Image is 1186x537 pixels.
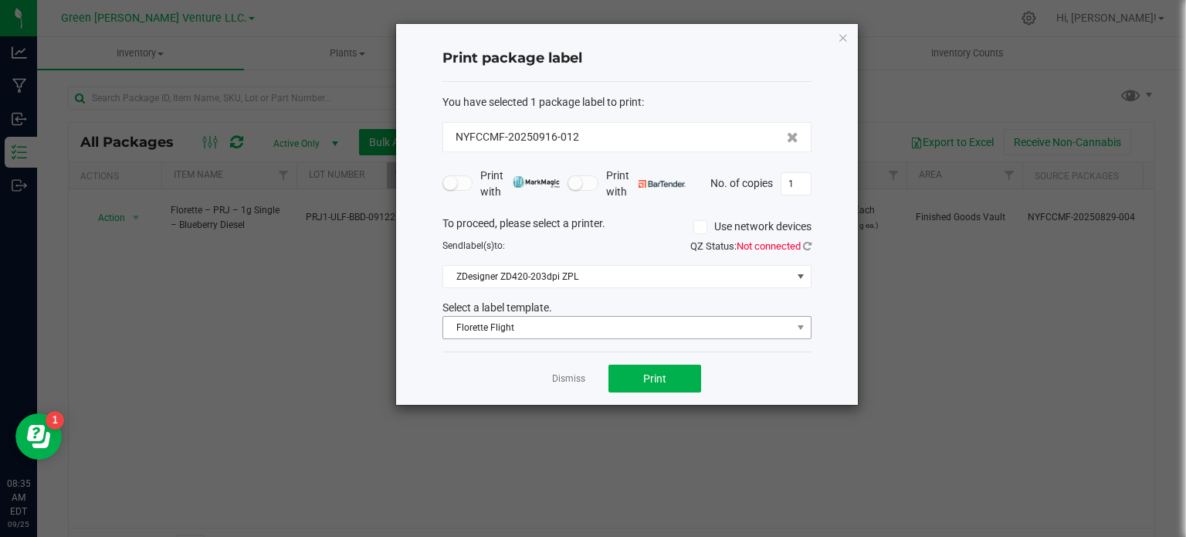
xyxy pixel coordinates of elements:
[443,266,791,287] span: ZDesigner ZD420-203dpi ZPL
[513,176,560,188] img: mark_magic_cybra.png
[480,168,560,200] span: Print with
[639,180,686,188] img: bartender.png
[643,372,666,385] span: Print
[431,216,823,239] div: To proceed, please select a printer.
[443,317,791,338] span: Florette Flight
[456,129,579,145] span: NYFCCMF-20250916-012
[710,176,773,189] span: No. of copies
[442,49,812,69] h4: Print package label
[442,96,642,108] span: You have selected 1 package label to print
[690,240,812,252] span: QZ Status:
[442,240,505,251] span: Send to:
[608,365,701,393] button: Print
[431,300,823,316] div: Select a label template.
[606,168,686,200] span: Print with
[442,94,812,110] div: :
[737,240,801,252] span: Not connected
[693,219,812,235] label: Use network devices
[552,372,585,386] a: Dismiss
[463,240,494,251] span: label(s)
[46,411,64,430] iframe: Resource center unread badge
[15,413,62,460] iframe: Resource center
